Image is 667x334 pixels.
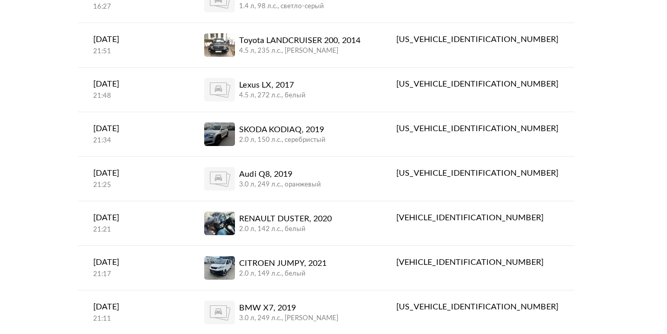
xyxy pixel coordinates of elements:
[93,92,174,101] div: 21:48
[239,47,360,56] div: 4.5 л, 235 л.c., [PERSON_NAME]
[239,302,338,314] div: BMW X7, 2019
[381,157,574,190] a: [US_VEHICLE_IDENTIFICATION_NUMBER]
[239,257,327,269] div: CITROEN JUMPY, 2021
[239,269,327,279] div: 2.0 л, 149 л.c., белый
[381,23,574,56] a: [US_VEHICLE_IDENTIFICATION_NUMBER]
[189,23,381,67] a: Toyota LANDCRUISER 200, 20144.5 л, 235 л.c., [PERSON_NAME]
[78,201,189,245] a: [DATE]21:21
[78,23,189,67] a: [DATE]21:51
[93,301,174,313] div: [DATE]
[396,78,558,90] div: [US_VEHICLE_IDENTIFICATION_NUMBER]
[78,112,189,156] a: [DATE]21:34
[396,301,558,313] div: [US_VEHICLE_IDENTIFICATION_NUMBER]
[381,68,574,100] a: [US_VEHICLE_IDENTIFICATION_NUMBER]
[189,68,381,112] a: Lexus LX, 20174.5 л, 272 л.c., белый
[78,68,189,111] a: [DATE]21:48
[239,314,338,323] div: 3.0 л, 249 л.c., [PERSON_NAME]
[189,246,381,290] a: CITROEN JUMPY, 20212.0 л, 149 л.c., белый
[381,290,574,323] a: [US_VEHICLE_IDENTIFICATION_NUMBER]
[381,112,574,145] a: [US_VEHICLE_IDENTIFICATION_NUMBER]
[189,201,381,245] a: RENAULT DUSTER, 20202.0 л, 142 л.c., белый
[239,79,306,91] div: Lexus LX, 2017
[93,47,174,56] div: 21:51
[93,212,174,224] div: [DATE]
[78,290,189,334] a: [DATE]21:11
[93,122,174,135] div: [DATE]
[239,34,360,47] div: Toyota LANDCRUISER 200, 2014
[239,2,334,11] div: 1.4 л, 98 л.c., светло-серый
[396,256,558,268] div: [VEHICLE_IDENTIFICATION_NUMBER]
[239,213,332,225] div: RENAULT DUSTER, 2020
[239,168,321,180] div: Audi Q8, 2019
[93,256,174,268] div: [DATE]
[239,91,306,100] div: 4.5 л, 272 л.c., белый
[396,122,558,135] div: [US_VEHICLE_IDENTIFICATION_NUMBER]
[239,136,326,145] div: 2.0 л, 150 л.c., серебристый
[396,212,558,224] div: [VEHICLE_IDENTIFICATION_NUMBER]
[189,112,381,156] a: SKODA KODIAQ, 20192.0 л, 150 л.c., серебристый
[93,3,174,12] div: 16:27
[93,33,174,46] div: [DATE]
[381,201,574,234] a: [VEHICLE_IDENTIFICATION_NUMBER]
[239,180,321,190] div: 3.0 л, 249 л.c., оранжевый
[396,33,558,46] div: [US_VEHICLE_IDENTIFICATION_NUMBER]
[78,157,189,200] a: [DATE]21:25
[381,246,574,279] a: [VEHICLE_IDENTIFICATION_NUMBER]
[396,167,558,179] div: [US_VEHICLE_IDENTIFICATION_NUMBER]
[93,225,174,235] div: 21:21
[93,78,174,90] div: [DATE]
[93,167,174,179] div: [DATE]
[93,181,174,190] div: 21:25
[78,246,189,289] a: [DATE]21:17
[93,136,174,145] div: 21:34
[239,123,326,136] div: SKODA KODIAQ, 2019
[93,315,174,324] div: 21:11
[189,157,381,201] a: Audi Q8, 20193.0 л, 249 л.c., оранжевый
[239,225,332,234] div: 2.0 л, 142 л.c., белый
[93,270,174,279] div: 21:17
